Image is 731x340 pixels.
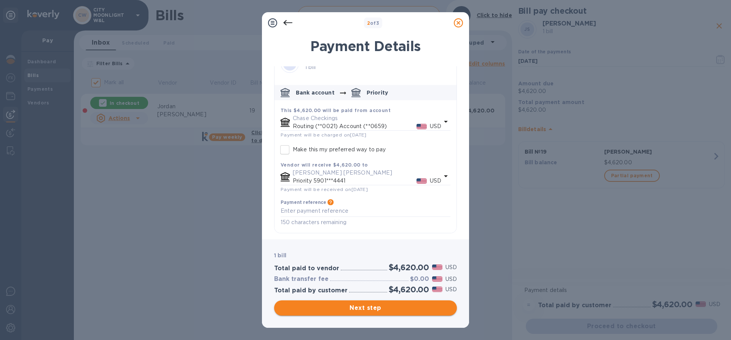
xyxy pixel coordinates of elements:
p: USD [430,177,441,185]
img: USD [432,287,442,292]
h1: Payment Details [274,38,457,54]
h3: $0.00 [410,276,429,283]
p: Make this my preferred way to pay [293,146,386,154]
p: USD [445,285,457,293]
img: USD [417,178,427,184]
b: Vendor will receive $4,620.00 to [281,162,368,168]
img: USD [432,276,442,282]
button: Next step [274,300,457,316]
h2: $4,620.00 [389,285,429,294]
p: USD [445,263,457,271]
span: Payment will be charged on [DATE] [281,132,367,138]
span: 2 [367,20,370,26]
img: USD [417,124,427,129]
p: 1 bill [305,63,438,71]
h3: Total paid by customer [274,287,348,294]
p: [PERSON_NAME] [PERSON_NAME] [293,169,441,177]
p: Priority 5901***4441 [293,177,417,185]
h2: $4,620.00 [389,263,429,272]
h3: Payment reference [281,200,326,205]
span: Next step [280,303,451,313]
b: 1 bill [274,252,286,258]
p: USD [430,122,441,130]
b: This $4,620.00 will be paid from account [281,107,391,113]
h3: Total paid to vendor [274,265,339,272]
p: Chase Checkings [293,114,441,122]
p: 150 characters remaining [281,218,450,227]
p: USD [445,275,457,283]
h3: Bank transfer fee [274,276,329,283]
span: Payment will be received on [DATE] [281,186,368,192]
p: Priority [367,89,388,96]
p: Bank account [296,89,335,96]
b: of 3 [367,20,380,26]
div: default-method [275,82,456,233]
p: Routing (**0021) Account (**0659) [293,122,417,130]
img: USD [432,265,442,270]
